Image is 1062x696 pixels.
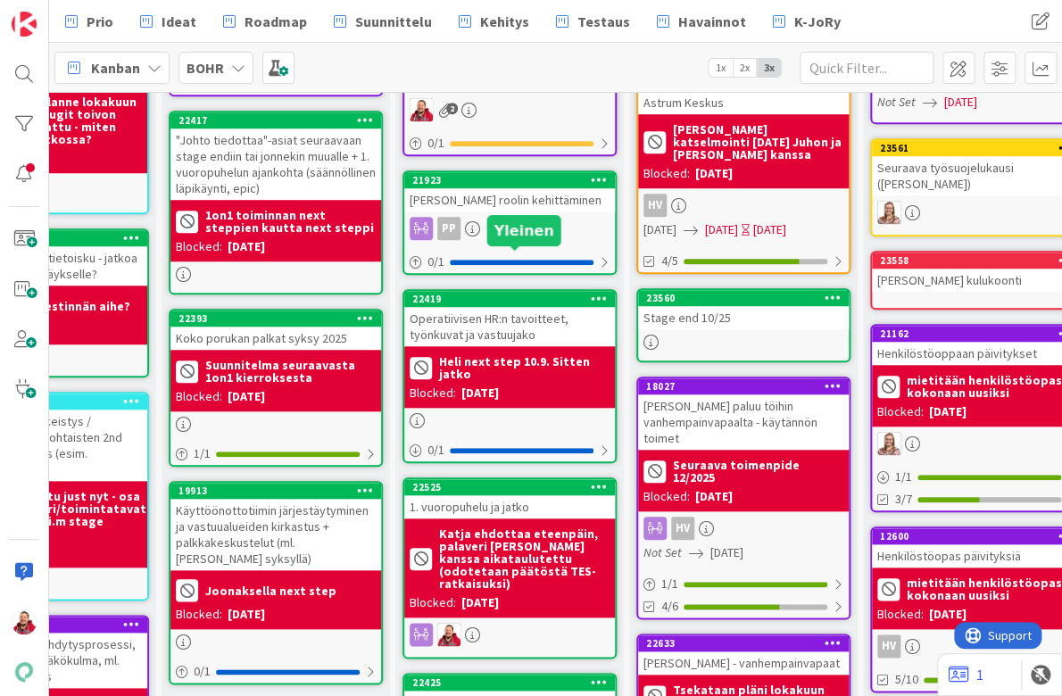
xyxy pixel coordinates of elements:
div: [DATE] [929,605,967,624]
div: 22425 [412,676,615,689]
div: 0/1 [170,660,381,683]
img: IH [877,201,900,224]
div: Blocked: [176,237,222,256]
span: Havainnot [678,11,746,32]
span: Ideat [162,11,196,32]
span: 0 / 1 [194,662,211,681]
div: [DATE] [228,237,265,256]
div: 0/1 [404,439,615,461]
div: 1/1 [170,443,381,465]
div: Operatiivisen HR:n tavoitteet, työnkuvat ja vastuujako [404,307,615,346]
b: Katja ehdottaa eteenpäin, palaveri [PERSON_NAME] kanssa aikataulutettu (odotetaan päätöstä TES-ra... [439,527,610,590]
div: [PERSON_NAME] - vanhempainvapaat [638,651,849,675]
img: Visit kanbanzone.com [12,12,37,37]
div: 22633 [646,637,849,650]
div: HV [877,634,900,658]
div: 1. vuoropuhelu ja jatko [404,495,615,518]
span: 2x [733,59,757,77]
div: PP [404,217,615,240]
span: 1 / 1 [895,468,912,486]
div: 22393Koko porukan palkat syksy 2025 [170,311,381,350]
div: [DATE] [461,593,499,612]
span: 4/5 [661,252,678,270]
div: 22393 [178,312,381,325]
div: Blocked: [176,387,222,406]
div: [DATE] [753,220,786,239]
div: [DATE] [461,384,499,402]
div: 22393 [170,311,381,327]
div: 0/1 [404,251,615,273]
span: K-JoRy [794,11,841,32]
div: [DATE] [695,487,733,506]
b: 1on1 toiminnan next steppien kautta next steppi [205,209,376,234]
div: 23560 [646,292,849,304]
div: Astrum Keskus [638,91,849,114]
div: 22419 [404,291,615,307]
i: Not Set [877,94,916,110]
span: 2 [446,103,458,114]
div: [DATE] [228,605,265,624]
div: JS [404,623,615,646]
h5: Yleinen [494,222,554,239]
a: Havainnot [646,5,757,37]
div: 18027 [638,378,849,394]
div: 21923 [412,174,615,186]
b: Joonaksella next step [205,584,336,597]
span: 3/7 [895,490,912,509]
div: 22417 [178,114,381,127]
img: avatar [12,659,37,684]
div: [DATE] [695,164,733,183]
div: HV [643,194,667,217]
div: PP [437,217,460,240]
img: JS [410,98,433,121]
a: K-JoRy [762,5,851,37]
div: [PERSON_NAME] paluu töihin vanhempainvapaalta - käytännön toimet [638,394,849,450]
div: 22417 [170,112,381,128]
span: 5/10 [895,670,918,689]
span: Kehitys [480,11,529,32]
div: 22525 [412,481,615,493]
div: Blocked: [877,402,924,421]
b: BOHR [187,59,224,77]
span: [DATE] [944,93,977,112]
div: HV [638,194,849,217]
div: Blocked: [410,384,456,402]
span: [DATE] [643,220,676,239]
div: Blocked: [176,605,222,624]
div: 23560Stage end 10/25 [638,290,849,329]
span: Prio [87,11,113,32]
a: Suunnittelu [323,5,443,37]
div: 22525 [404,479,615,495]
b: Heli next step 10.9. Sitten jatko [439,355,610,380]
a: Ideat [129,5,207,37]
div: JS [404,98,615,121]
div: 22425 [404,675,615,691]
div: 19913Käyttöönottotiimin järjestäytyminen ja vastuualueiden kirkastus + palkkakeskustelut (ml. [PE... [170,483,381,570]
a: Kehitys [448,5,540,37]
span: Kanban [91,57,140,79]
span: 1 / 1 [194,444,211,463]
div: 23560 [638,290,849,306]
div: 22633[PERSON_NAME] - vanhempainvapaat [638,635,849,675]
div: Blocked: [643,487,690,506]
div: 19913 [170,483,381,499]
div: 0/1 [404,132,615,154]
a: Testaus [545,5,641,37]
img: JS [437,623,460,646]
div: 22417"Johto tiedottaa"-asiat seuraavaan stage endiin tai jonnekin muualle + 1. vuoropuhelun ajank... [170,112,381,200]
span: 0 / 1 [427,134,444,153]
div: 18027[PERSON_NAME] paluu töihin vanhempainvapaalta - käytännön toimet [638,378,849,450]
div: Blocked: [410,593,456,612]
div: Stage end 10/25 [638,306,849,329]
div: "Johto tiedottaa"-asiat seuraavaan stage endiin tai jonnekin muualle + 1. vuoropuhelun ajankohta ... [170,128,381,200]
div: [DATE] [228,387,265,406]
div: 18027 [646,380,849,393]
div: 21923[PERSON_NAME] roolin kehittäminen [404,172,615,211]
span: 1x [709,59,733,77]
span: Support [34,3,78,24]
img: IH [877,432,900,455]
span: 0 / 1 [427,441,444,460]
a: Roadmap [212,5,318,37]
div: Blocked: [643,164,690,183]
div: Astrum Keskus [638,75,849,114]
